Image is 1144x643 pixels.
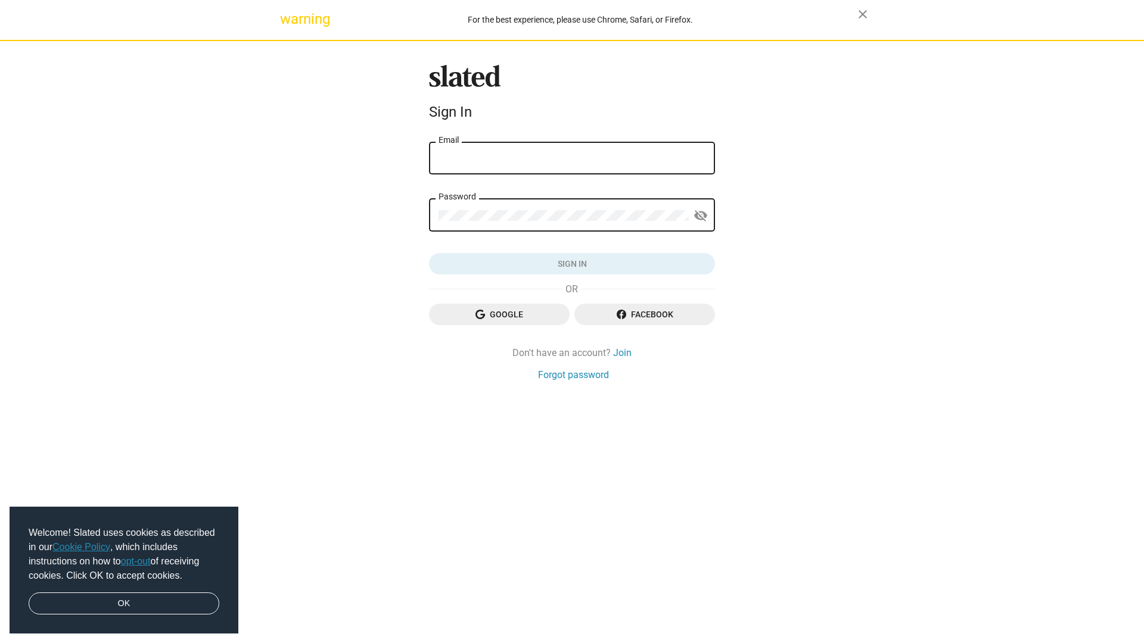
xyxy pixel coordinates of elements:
button: Google [429,304,570,325]
div: Don't have an account? [429,347,715,359]
mat-icon: visibility_off [694,207,708,225]
span: Google [439,304,560,325]
div: Sign In [429,104,715,120]
a: opt-out [121,556,151,566]
sl-branding: Sign In [429,65,715,126]
span: Facebook [584,304,705,325]
mat-icon: close [856,7,870,21]
div: For the best experience, please use Chrome, Safari, or Firefox. [303,12,858,28]
a: Forgot password [538,369,609,381]
span: Welcome! Slated uses cookies as described in our , which includes instructions on how to of recei... [29,526,219,583]
div: cookieconsent [10,507,238,634]
button: Facebook [574,304,715,325]
button: Show password [689,204,713,228]
mat-icon: warning [280,12,294,26]
a: Join [613,347,632,359]
a: Cookie Policy [52,542,110,552]
a: dismiss cookie message [29,592,219,615]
